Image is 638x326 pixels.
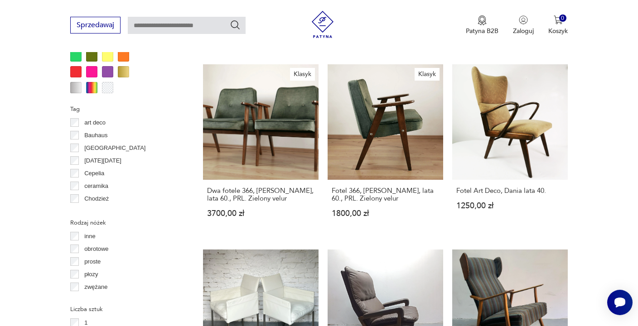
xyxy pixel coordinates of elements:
[332,210,439,217] p: 1800,00 zł
[203,64,319,235] a: KlasykDwa fotele 366, Chierowski, lata 60., PRL. Zielony velurDwa fotele 366, [PERSON_NAME], lata...
[70,17,121,34] button: Sprzedawaj
[70,218,181,228] p: Rodzaj nóżek
[519,15,528,24] img: Ikonka użytkownika
[70,104,181,114] p: Tag
[207,187,314,202] h3: Dwa fotele 366, [PERSON_NAME], lata 60., PRL. Zielony velur
[70,23,121,29] a: Sprzedawaj
[513,15,534,35] button: Zaloguj
[559,14,567,22] div: 0
[554,15,563,24] img: Ikona koszyka
[84,282,107,292] p: zwężane
[456,187,564,195] h3: Fotel Art Deco, Dania lata 40.
[466,27,498,35] p: Patyna B2B
[84,257,101,267] p: proste
[548,27,568,35] p: Koszyk
[607,290,633,315] iframe: Smartsupp widget button
[84,231,96,241] p: inne
[230,19,241,30] button: Szukaj
[84,181,108,191] p: ceramika
[456,202,564,210] p: 1250,00 zł
[84,194,109,204] p: Chodzież
[466,15,498,35] a: Ikona medaluPatyna B2B
[207,210,314,217] p: 3700,00 zł
[84,118,106,128] p: art deco
[332,187,439,202] h3: Fotel 366, [PERSON_NAME], lata 60., PRL. Zielony velur
[84,206,107,216] p: Ćmielów
[478,15,487,25] img: Ikona medalu
[548,15,568,35] button: 0Koszyk
[309,11,336,38] img: Patyna - sklep z meblami i dekoracjami vintage
[452,64,568,235] a: Fotel Art Deco, Dania lata 40.Fotel Art Deco, Dania lata 40.1250,00 zł
[466,15,498,35] button: Patyna B2B
[84,244,108,254] p: obrotowe
[84,143,145,153] p: [GEOGRAPHIC_DATA]
[513,27,534,35] p: Zaloguj
[328,64,443,235] a: KlasykFotel 366, Chierowski, lata 60., PRL. Zielony velurFotel 366, [PERSON_NAME], lata 60., PRL....
[84,130,107,140] p: Bauhaus
[84,168,104,178] p: Cepelia
[84,156,121,166] p: [DATE][DATE]
[70,304,181,314] p: Liczba sztuk
[84,269,98,279] p: płozy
